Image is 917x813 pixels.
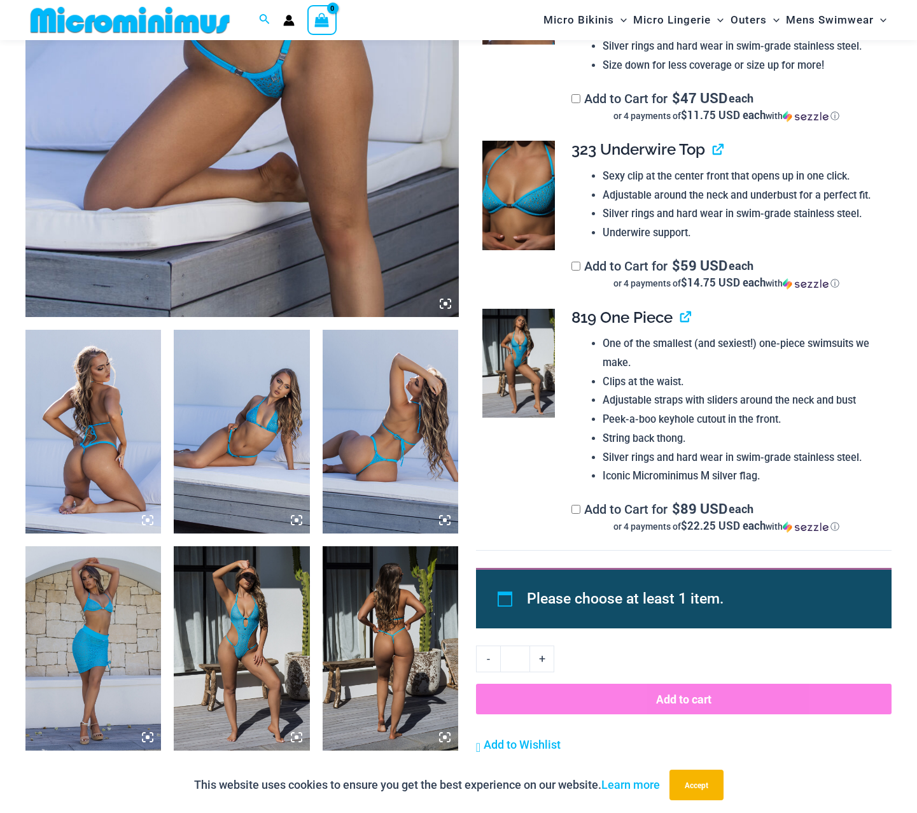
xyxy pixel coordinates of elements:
[672,259,727,272] span: 59 USD
[571,258,881,290] label: Add to Cart for
[874,4,886,36] span: Menu Toggle
[669,770,724,800] button: Accept
[25,6,235,34] img: MM SHOP LOGO FLAT
[476,684,892,714] button: Add to cart
[307,5,337,34] a: View Shopping Cart, empty
[786,4,874,36] span: Mens Swimwear
[672,92,727,104] span: 47 USD
[571,140,705,159] span: 323 Underwire Top
[672,499,680,518] span: $
[729,502,753,515] span: each
[571,94,580,103] input: Add to Cart for$47 USD eachor 4 payments of$11.75 USD eachwithSezzle Click to learn more about Se...
[767,4,780,36] span: Menu Toggle
[482,141,555,250] img: Bubble Mesh Highlight Blue 323 Underwire Top
[729,92,753,104] span: each
[603,429,881,448] li: String back thong.
[538,2,892,38] nav: Site Navigation
[603,56,881,75] li: Size down for less coverage or size up for more!
[603,448,881,467] li: Silver rings and hard wear in swim-grade stainless steel.
[729,259,753,272] span: each
[571,502,881,533] label: Add to Cart for
[174,546,309,750] img: Bubble Mesh Highlight Blue 819 One Piece
[681,108,766,122] span: $11.75 USD each
[603,372,881,392] li: Clips at the waist.
[603,223,881,243] li: Underwire support.
[571,505,580,514] input: Add to Cart for$89 USD eachor 4 payments of$22.25 USD eachwithSezzle Click to learn more about Se...
[25,546,161,750] img: Bubble Mesh Highlight Blue 323 Underwire Top 5404 Skirt
[571,262,580,271] input: Add to Cart for$59 USD eachor 4 payments of$14.75 USD eachwithSezzle Click to learn more about Se...
[681,518,766,533] span: $22.25 USD each
[603,37,881,56] li: Silver rings and hard wear in swim-grade stainless steel.
[543,4,614,36] span: Micro Bikinis
[500,646,530,672] input: Product quantity
[482,309,555,418] img: Bubble Mesh Highlight Blue 819 One Piece
[323,330,458,534] img: Bubble Mesh Highlight Blue 309 Tri Top 469 Thong
[681,275,766,290] span: $14.75 USD each
[194,775,660,795] p: This website uses cookies to ensure you get the best experience on our website.
[571,308,673,327] span: 819 One Piece
[603,167,881,186] li: Sexy clip at the center front that opens up in one click.
[174,330,309,534] img: Bubble Mesh Highlight Blue 309 Tri Top 469 Thong
[603,410,881,429] li: Peek-a-boo keyhole cutout in the front.
[603,467,881,486] li: Iconic Microminimus M silver flag.
[571,277,881,290] div: or 4 payments of$14.75 USD eachwithSezzle Click to learn more about Sezzle
[672,88,680,107] span: $
[530,646,554,672] a: +
[283,15,295,26] a: Account icon link
[614,4,627,36] span: Menu Toggle
[783,111,829,122] img: Sezzle
[323,546,458,750] img: Bubble Mesh Highlight Blue 819 One Piece
[571,91,881,122] label: Add to Cart for
[603,334,881,372] li: One of the smallest (and sexiest!) one-piece swimsuits we make.
[476,735,561,754] a: Add to Wishlist
[571,277,881,290] div: or 4 payments of with
[25,330,161,534] img: Bubble Mesh Highlight Blue 309 Tri Top 421 Micro
[571,110,881,122] div: or 4 payments of with
[633,4,711,36] span: Micro Lingerie
[601,778,660,791] a: Learn more
[783,4,890,36] a: Mens SwimwearMenu ToggleMenu Toggle
[672,256,680,274] span: $
[672,502,727,515] span: 89 USD
[527,584,862,614] li: Please choose at least 1 item.
[259,12,270,28] a: Search icon link
[571,520,881,533] div: or 4 payments of with
[484,738,561,751] span: Add to Wishlist
[783,521,829,533] img: Sezzle
[603,186,881,205] li: Adjustable around the neck and underbust for a perfect fit.
[783,278,829,290] img: Sezzle
[711,4,724,36] span: Menu Toggle
[731,4,767,36] span: Outers
[476,646,500,672] a: -
[630,4,727,36] a: Micro LingerieMenu ToggleMenu Toggle
[540,4,630,36] a: Micro BikinisMenu ToggleMenu Toggle
[571,110,881,122] div: or 4 payments of$11.75 USD eachwithSezzle Click to learn more about Sezzle
[571,520,881,533] div: or 4 payments of$22.25 USD eachwithSezzle Click to learn more about Sezzle
[603,391,881,410] li: Adjustable straps with sliders around the neck and bust
[603,204,881,223] li: Silver rings and hard wear in swim-grade stainless steel.
[727,4,783,36] a: OutersMenu ToggleMenu Toggle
